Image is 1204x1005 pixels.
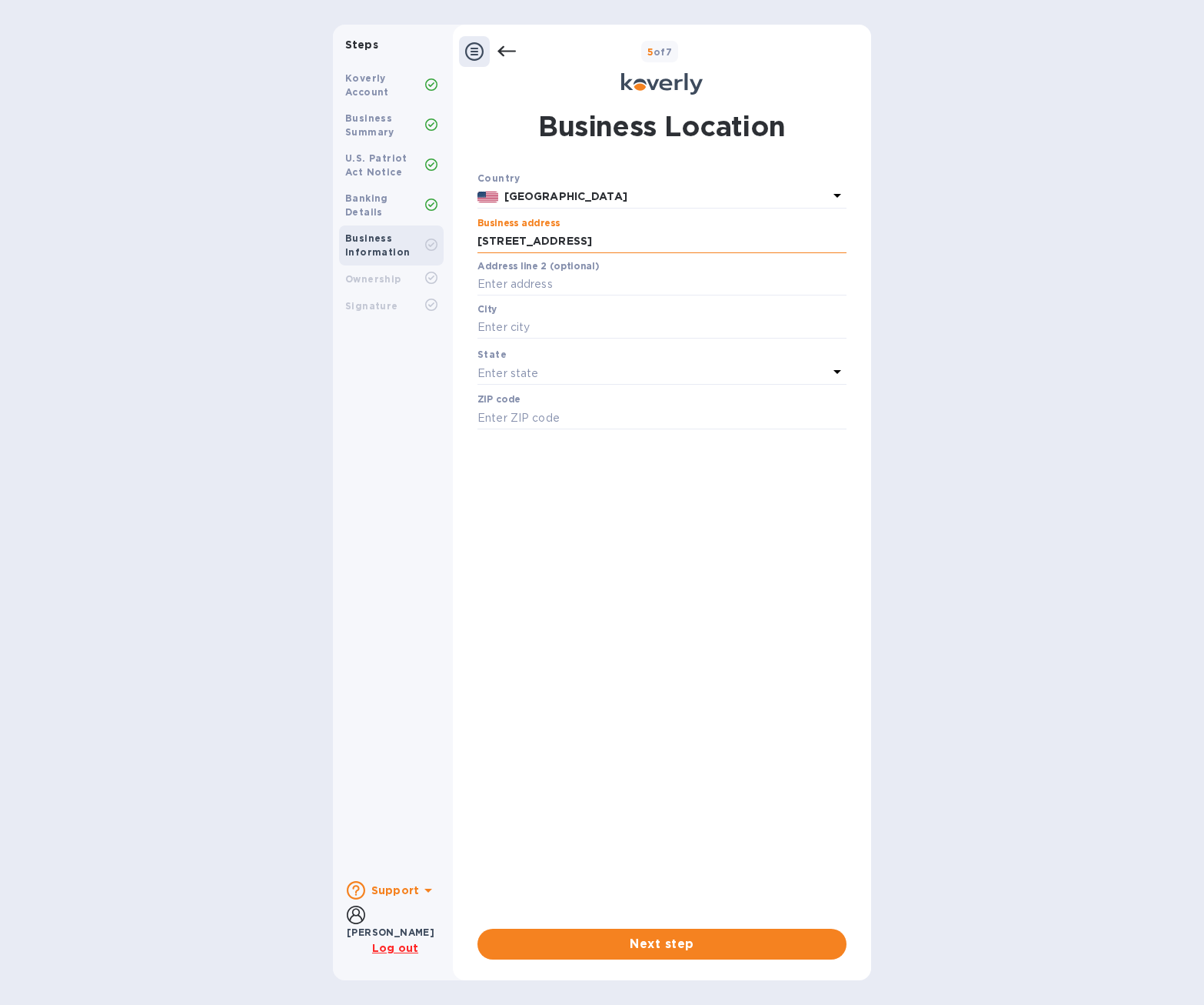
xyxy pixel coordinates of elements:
u: Log out [372,942,418,954]
label: Address line 2 (optional) [477,262,599,271]
b: Support [371,884,419,896]
input: Enter city [477,316,846,339]
b: of 7 [647,46,673,58]
b: Ownership [345,273,401,285]
span: Next step [490,935,834,953]
b: Country [477,172,521,184]
b: Business Summary [345,112,394,138]
input: Enter address [477,273,846,296]
label: ZIP code [477,396,521,405]
b: Steps [345,38,378,51]
b: [PERSON_NAME] [347,927,434,938]
b: [GEOGRAPHIC_DATA] [504,190,627,202]
input: Enter address [477,230,846,253]
p: Enter state [477,366,538,382]
button: Next step [477,929,846,960]
h1: Business Location [538,107,785,145]
label: Business address [477,219,560,228]
label: City [477,305,497,314]
span: 5 [647,46,654,58]
input: Enter ZIP code [477,406,846,429]
b: Koverly Account [345,72,389,98]
b: U.S. Patriot Act Notice [345,152,407,178]
b: Banking Details [345,192,388,218]
img: US [477,192,498,202]
b: Signature [345,300,398,312]
b: Business Information [345,232,410,258]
